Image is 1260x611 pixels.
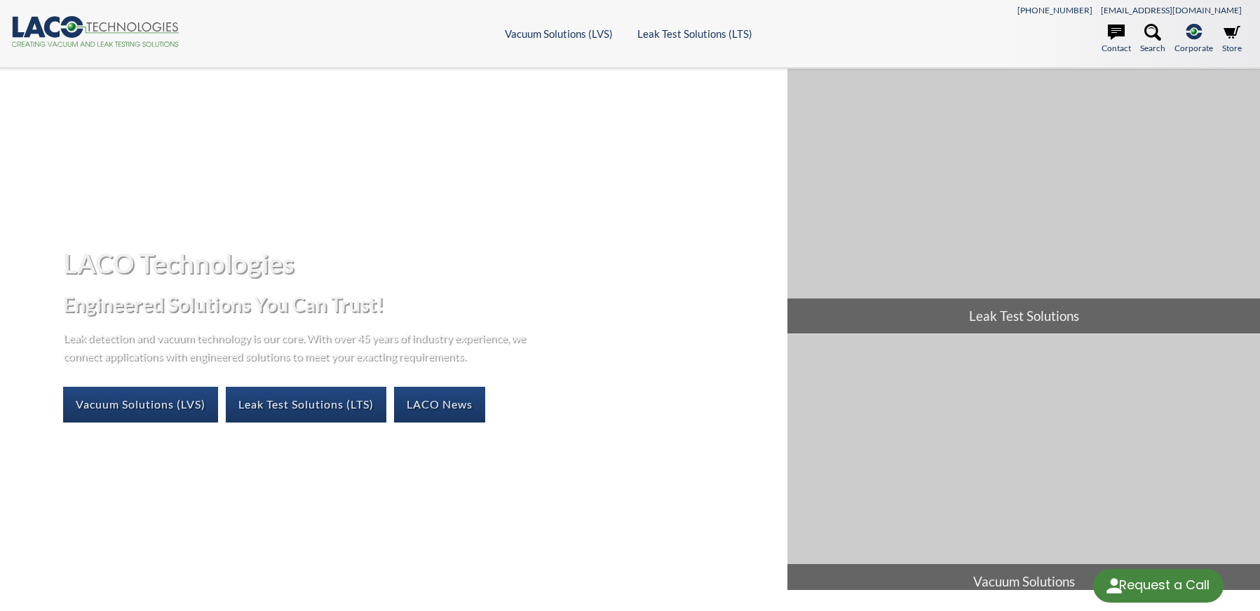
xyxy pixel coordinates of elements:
[1017,5,1092,15] a: [PHONE_NUMBER]
[505,27,613,40] a: Vacuum Solutions (LVS)
[1174,41,1213,55] span: Corporate
[1093,569,1224,603] div: Request a Call
[787,564,1260,599] span: Vacuum Solutions
[787,298,1260,334] span: Leak Test Solutions
[63,246,776,280] h1: LACO Technologies
[63,291,776,317] h2: Engineered Solutions You Can Trust!
[787,334,1260,599] a: Vacuum Solutions
[1222,24,1242,55] a: Store
[63,329,533,364] p: Leak detection and vacuum technology is our core. With over 45 years of industry experience, we c...
[394,387,485,422] a: LACO News
[787,69,1260,334] a: Leak Test Solutions
[226,387,386,422] a: Leak Test Solutions (LTS)
[1140,24,1165,55] a: Search
[1103,575,1125,597] img: round button
[1102,24,1131,55] a: Contact
[1119,569,1210,601] div: Request a Call
[637,27,752,40] a: Leak Test Solutions (LTS)
[63,387,218,422] a: Vacuum Solutions (LVS)
[1101,5,1242,15] a: [EMAIL_ADDRESS][DOMAIN_NAME]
